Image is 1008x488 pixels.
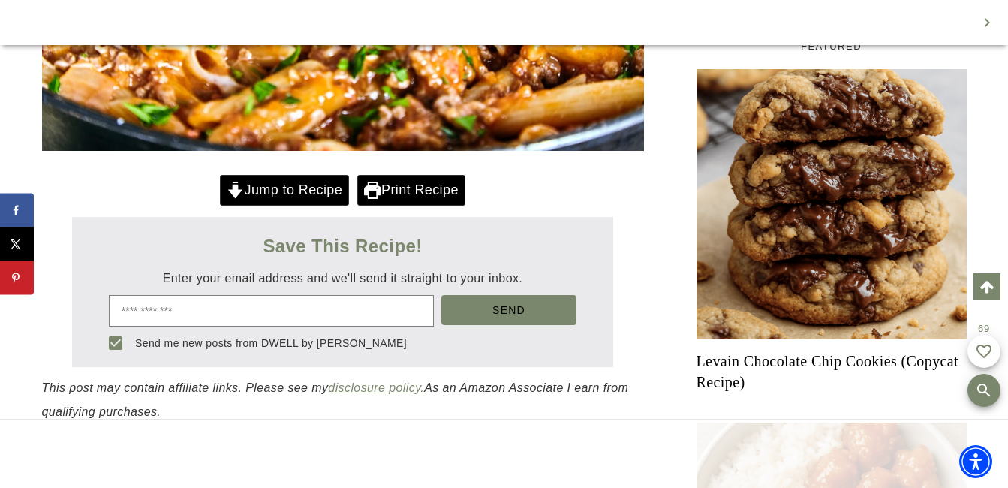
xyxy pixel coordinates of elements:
a: Levain Chocolate Chip Cookies (Copycat Recipe) [697,351,967,393]
a: Jump to Recipe [220,175,349,206]
a: disclosure policy. [328,381,424,394]
h5: FEATURED [697,39,967,54]
a: Scroll to top [973,273,1000,300]
a: Read More Levain Chocolate Chip Cookies (Copycat Recipe) [697,69,967,339]
div: Accessibility Menu [959,445,992,478]
em: This post may contain affiliate links. Please see my As an Amazon Associate I earn from qualifyin... [42,381,629,418]
a: Print Recipe [357,175,465,206]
